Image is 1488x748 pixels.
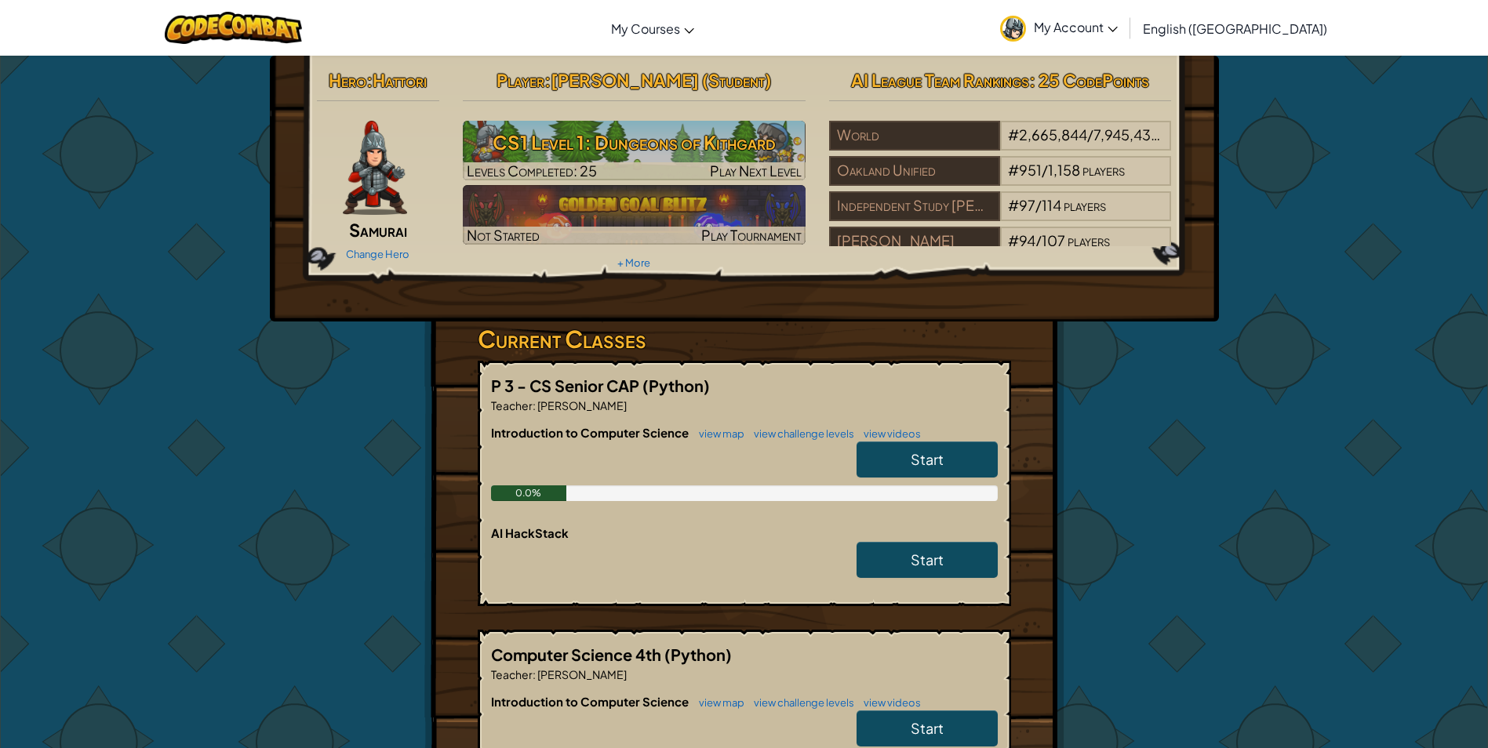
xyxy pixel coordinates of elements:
[1064,196,1106,214] span: players
[1008,161,1019,179] span: #
[1029,69,1149,91] span: : 25 CodePoints
[463,121,806,180] img: CS1 Level 1: Dungeons of Kithgard
[710,162,802,180] span: Play Next Level
[1163,125,1206,143] span: players
[1082,161,1125,179] span: players
[1019,161,1042,179] span: 951
[463,185,806,245] img: Golden Goal
[1034,19,1118,35] span: My Account
[463,125,806,160] h3: CS1 Level 1: Dungeons of Kithgard
[1042,196,1061,214] span: 114
[829,191,1000,221] div: Independent Study [PERSON_NAME]
[701,226,802,244] span: Play Tournament
[1143,20,1327,37] span: English ([GEOGRAPHIC_DATA])
[497,69,544,91] span: Player
[491,398,533,412] span: Teacher
[491,694,691,709] span: Introduction to Computer Science
[533,398,536,412] span: :
[491,425,691,440] span: Introduction to Computer Science
[329,69,366,91] span: Hero
[829,241,1172,260] a: [PERSON_NAME]#94/107players
[165,12,302,44] img: CodeCombat logo
[1048,161,1080,179] span: 1,158
[617,256,650,269] a: + More
[911,550,944,568] span: Start
[829,136,1172,154] a: World#2,665,844/7,945,430players
[642,376,710,395] span: (Python)
[1000,16,1026,42] img: avatar
[343,121,407,215] img: samurai.pose.png
[491,525,569,540] span: AI HackStack
[366,69,373,91] span: :
[491,667,533,681] span: Teacher
[1068,231,1110,249] span: players
[829,227,1000,256] div: [PERSON_NAME]
[491,376,642,395] span: P 3 - CS Senior CAP
[346,248,409,260] a: Change Hero
[544,69,551,91] span: :
[857,542,998,578] a: Start
[551,69,771,91] span: [PERSON_NAME] (Student)
[603,7,702,49] a: My Courses
[463,121,806,180] a: Play Next Level
[1019,125,1087,143] span: 2,665,844
[829,121,1000,151] div: World
[463,185,806,245] a: Not StartedPlay Tournament
[911,450,944,468] span: Start
[536,667,627,681] span: [PERSON_NAME]
[746,427,854,440] a: view challenge levels
[829,171,1172,189] a: Oakland Unified#951/1,158players
[1035,196,1042,214] span: /
[856,696,921,709] a: view videos
[829,206,1172,224] a: Independent Study [PERSON_NAME]#97/114players
[911,719,944,737] span: Start
[491,645,664,664] span: Computer Science 4th
[851,69,1029,91] span: AI League Team Rankings
[478,321,1011,357] h3: Current Classes
[1008,231,1019,249] span: #
[1087,125,1093,143] span: /
[533,667,536,681] span: :
[1042,161,1048,179] span: /
[611,20,680,37] span: My Courses
[373,69,427,91] span: Hattori
[1008,196,1019,214] span: #
[1019,231,1035,249] span: 94
[1035,231,1042,249] span: /
[664,645,732,664] span: (Python)
[691,696,744,709] a: view map
[746,696,854,709] a: view challenge levels
[1093,125,1161,143] span: 7,945,430
[829,156,1000,186] div: Oakland Unified
[1042,231,1065,249] span: 107
[992,3,1126,53] a: My Account
[467,226,540,244] span: Not Started
[349,219,407,241] span: Samurai
[491,485,567,501] div: 0.0%
[856,427,921,440] a: view videos
[1008,125,1019,143] span: #
[1135,7,1335,49] a: English ([GEOGRAPHIC_DATA])
[1019,196,1035,214] span: 97
[467,162,597,180] span: Levels Completed: 25
[536,398,627,412] span: [PERSON_NAME]
[691,427,744,440] a: view map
